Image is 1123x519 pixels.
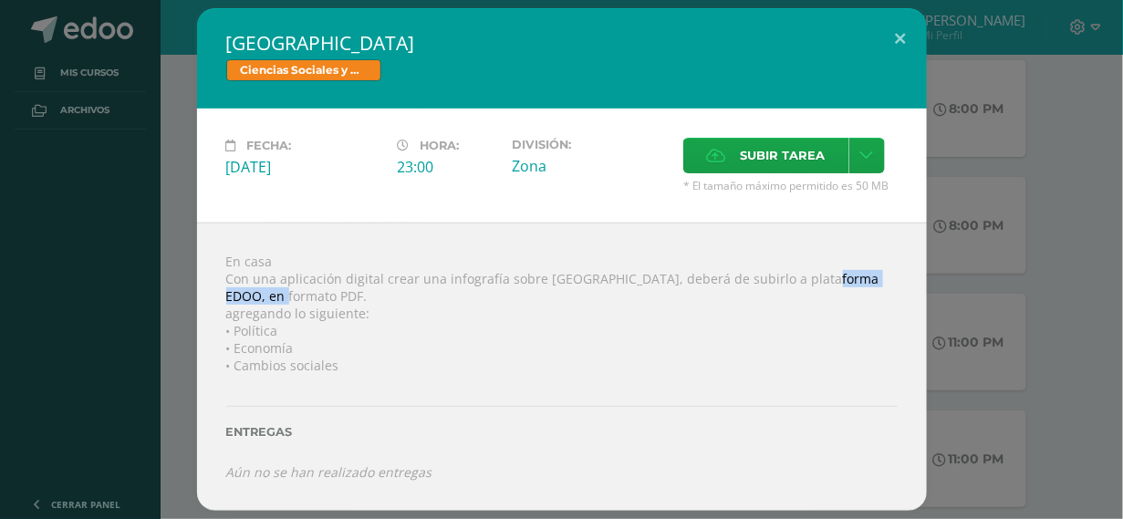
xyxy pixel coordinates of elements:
[741,139,826,172] span: Subir tarea
[226,157,383,177] div: [DATE]
[512,156,669,176] div: Zona
[197,223,927,511] div: En casa Con una aplicación digital crear una infografía sobre [GEOGRAPHIC_DATA], deberá de subirl...
[421,139,460,152] span: Hora:
[226,463,432,481] i: Aún no se han realizado entregas
[226,30,898,56] h2: [GEOGRAPHIC_DATA]
[683,178,898,193] span: * El tamaño máximo permitido es 50 MB
[512,138,669,151] label: División:
[226,425,898,439] label: Entregas
[398,157,497,177] div: 23:00
[226,59,381,81] span: Ciencias Sociales y Formación Ciudadana
[247,139,292,152] span: Fecha:
[875,8,927,70] button: Close (Esc)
